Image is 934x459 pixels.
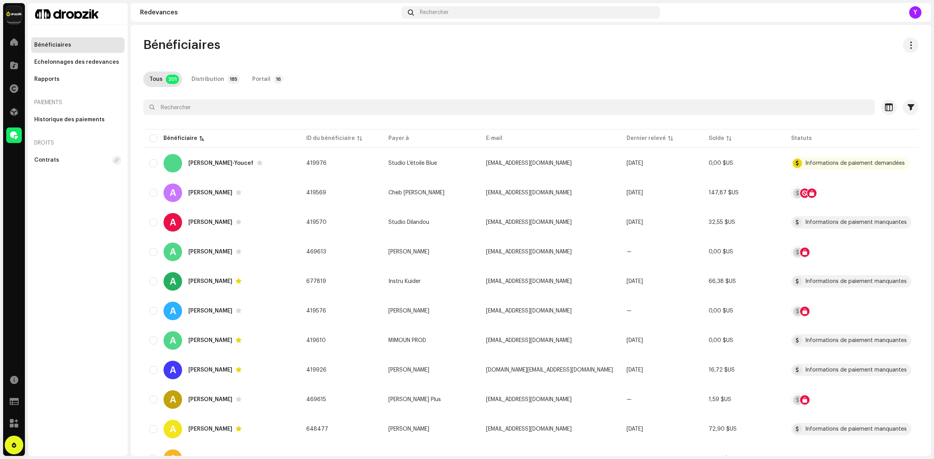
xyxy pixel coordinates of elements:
[188,338,232,343] div: ABDELMAIMOUNE HAMZA
[306,249,326,255] span: 469613
[143,99,875,115] input: Rechercher
[306,426,328,432] span: 648477
[306,367,327,373] span: 419926
[31,134,125,152] re-a-nav-header: Droits
[140,9,399,16] div: Redevances
[388,220,429,225] span: Studio Dilandou
[627,161,643,166] span: sept. 2025
[709,220,735,225] span: 32,55 $US
[627,426,643,432] span: sept. 2025
[627,249,632,255] span: —
[306,397,326,402] span: 469615
[34,42,71,48] div: Bénéficiaires
[306,161,327,166] span: 419976
[486,426,572,432] span: abdousk033@gmail.com
[163,134,197,142] div: Bénéficiaire
[188,397,232,402] div: Abdelouahab Haddouche
[31,93,125,112] re-a-nav-header: Paiements
[805,220,907,225] div: Informations de paiement manquantes
[627,279,643,284] span: sept. 2025
[486,161,572,166] span: amindjbouk@gmail.com
[486,338,572,343] span: mimoun.prod7@gmail.com
[388,367,429,373] span: Abdelmoumene Mohamed Amine
[388,279,421,284] span: Instru Kuider
[388,249,429,255] span: Abdou Sghir
[188,308,232,314] div: Abdelkrim Zaimi
[191,72,224,87] div: Distribution
[486,249,572,255] span: abdelhalimchabane.29@gmail.com
[34,117,105,123] div: Historique des paiements
[805,161,905,166] div: Informations de paiement demandées
[627,308,632,314] span: —
[34,157,59,163] div: Contrats
[163,154,182,173] div: ​
[31,72,125,87] re-m-nav-item: Rapports
[306,134,355,142] div: ID du bénéficiaire
[188,190,232,195] div: Abbas Arfa
[306,279,326,284] span: 677819
[163,390,182,409] div: A
[5,436,23,454] div: Open Intercom Messenger
[388,426,429,432] span: Abdou SK
[627,134,666,142] div: Dernier relevé
[166,75,179,84] p-badge: 201
[709,134,724,142] div: Solde
[306,220,327,225] span: 419570
[252,72,270,87] div: Portail
[388,338,426,343] span: MIMOUN PROD
[163,272,182,291] div: A
[163,302,182,320] div: A
[274,75,283,84] p-badge: 16
[306,308,326,314] span: 419576
[227,75,240,84] p-badge: 185
[188,220,232,225] div: Abbou Zakaria
[188,426,232,432] div: Abderrahmane Amri
[709,161,733,166] span: 0,00 $US
[486,367,613,373] span: Amine.tgv.media@gmail.com
[388,397,441,402] span: Carino Plus
[909,6,922,19] div: Y
[805,338,907,343] div: Informations de paiement manquantes
[709,338,733,343] span: 0,00 $US
[163,243,182,261] div: A
[709,426,737,432] span: 72,90 $US
[627,367,643,373] span: sept. 2025
[388,161,437,166] span: Studio L'étoile Blue
[188,249,232,255] div: Abdelhalim Chabane
[486,397,572,402] span: carinoplus51@gmail.com
[420,9,449,16] span: Rechercher
[709,249,733,255] span: 0,00 $US
[31,54,125,70] re-m-nav-item: Échelonnages des redevances
[163,183,182,202] div: A
[805,426,907,432] div: Informations de paiement manquantes
[627,397,632,402] span: —
[163,213,182,232] div: A
[31,112,125,127] re-m-nav-item: Historique des paiements
[486,279,572,284] span: instrukuider@gmail.com
[306,338,326,343] span: 419610
[388,308,429,314] span: Karim H&M
[149,72,163,87] div: Tous
[31,37,125,53] re-m-nav-item: Bénéficiaires
[163,361,182,379] div: A
[388,190,444,195] span: Cheb Abbes Kahla
[709,308,733,314] span: 0,00 $US
[486,190,572,195] span: groupelhayti13@gmail.com
[486,308,572,314] span: karimzaimi13@gmail.com
[709,190,739,195] span: 147,87 $US
[31,152,125,168] re-m-nav-item: Contrats
[709,397,731,402] span: 1,59 $US
[709,367,735,373] span: 16,72 $US
[163,331,182,350] div: A
[805,279,907,284] div: Informations de paiement manquantes
[306,190,326,195] span: 419569
[6,6,22,22] img: 6b198820-6d9f-4d8e-bd7e-78ab9e57ca24
[163,420,182,438] div: A
[805,367,907,373] div: Informations de paiement manquantes
[34,59,119,65] div: Échelonnages des redevances
[709,279,736,284] span: 66,38 $US
[188,367,232,373] div: Abdelmoumene Mohamed Amine
[627,338,643,343] span: sept. 2025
